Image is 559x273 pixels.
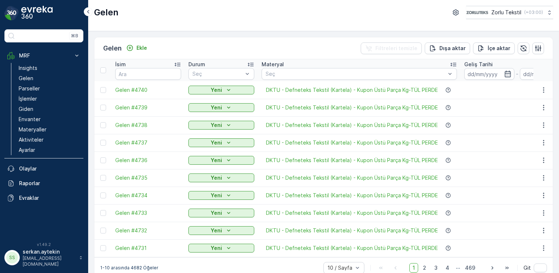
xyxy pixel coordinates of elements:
[115,244,181,252] span: Gelen #4731
[211,157,222,164] p: Yeni
[188,209,254,217] button: Yeni
[19,146,35,154] p: Ayarlar
[19,75,33,82] p: Gelen
[4,242,83,247] span: v 1.49.2
[466,8,488,16] img: 6-1-9-3_wQBzyll.png
[4,48,83,63] button: MRF
[266,192,438,199] span: DKTU - Defneteks Tekstil (Kartela) - Kupon Üstü Parça Kg-TÜL PERDE
[188,173,254,182] button: Yeni
[115,157,181,164] a: Gelen #4736
[192,70,243,78] p: Seç
[23,248,75,255] p: serkan.aytekin
[211,244,222,252] p: Yeni
[466,6,553,19] button: Zorlu Tekstil(+03:00)
[16,124,83,135] a: Materyaller
[266,209,438,217] a: DKTU - Defneteks Tekstil (Kartela) - Kupon Üstü Parça Kg-TÜL PERDE
[19,64,37,72] p: Insights
[188,191,254,200] button: Yeni
[136,44,147,52] p: Ekle
[375,45,417,52] p: Filtreleri temizle
[115,121,181,129] a: Gelen #4738
[462,263,479,273] span: 469
[100,192,106,198] div: Toggle Row Selected
[19,126,46,133] p: Materyaller
[16,135,83,145] a: Aktiviteler
[115,174,181,182] a: Gelen #4735
[211,121,222,129] p: Yeni
[16,114,83,124] a: Envanter
[100,87,106,93] div: Toggle Row Selected
[100,245,106,251] div: Toggle Row Selected
[524,264,531,272] span: Git
[266,70,446,78] p: Seç
[262,61,284,68] p: Materyal
[188,103,254,112] button: Yeni
[103,43,122,53] p: Gelen
[16,73,83,83] a: Gelen
[100,265,158,271] p: 1-10 arasında 4682 Öğeler
[266,157,438,164] a: DKTU - Defneteks Tekstil (Kartela) - Kupon Üstü Parça Kg-TÜL PERDE
[211,104,222,111] p: Yeni
[115,209,181,217] span: Gelen #4733
[464,61,493,68] p: Geliş Tarihi
[266,121,438,129] a: DKTU - Defneteks Tekstil (Kartela) - Kupon Üstü Parça Kg-TÜL PERDE
[266,139,438,146] span: DKTU - Defneteks Tekstil (Kartela) - Kupon Üstü Parça Kg-TÜL PERDE
[115,86,181,94] a: Gelen #4740
[188,121,254,130] button: Yeni
[266,174,438,182] span: DKTU - Defneteks Tekstil (Kartela) - Kupon Üstü Parça Kg-TÜL PERDE
[4,248,83,267] button: SSserkan.aytekin[EMAIL_ADDRESS][DOMAIN_NAME]
[488,45,510,52] p: İçe aktar
[115,227,181,234] a: Gelen #4732
[211,227,222,234] p: Yeni
[409,263,418,273] span: 1
[16,104,83,114] a: Giden
[431,263,441,273] span: 3
[115,61,126,68] p: İsim
[100,175,106,181] div: Toggle Row Selected
[211,174,222,182] p: Yeni
[266,86,438,94] a: DKTU - Defneteks Tekstil (Kartela) - Kupon Üstü Parça Kg-TÜL PERDE
[188,86,254,94] button: Yeni
[211,139,222,146] p: Yeni
[19,105,33,113] p: Giden
[115,104,181,111] span: Gelen #4739
[188,226,254,235] button: Yeni
[19,95,37,102] p: İşlemler
[188,61,205,68] p: Durum
[123,44,150,52] button: Ekle
[19,52,69,59] p: MRF
[16,145,83,155] a: Ayarlar
[491,9,521,16] p: Zorlu Tekstil
[100,122,106,128] div: Toggle Row Selected
[115,192,181,199] span: Gelen #4734
[100,210,106,216] div: Toggle Row Selected
[266,104,438,111] span: DKTU - Defneteks Tekstil (Kartela) - Kupon Üstü Parça Kg-TÜL PERDE
[100,105,106,111] div: Toggle Row Selected
[516,70,518,78] p: -
[211,209,222,217] p: Yeni
[6,252,18,263] div: SS
[266,227,438,234] a: DKTU - Defneteks Tekstil (Kartela) - Kupon Üstü Parça Kg-TÜL PERDE
[188,156,254,165] button: Yeni
[21,6,53,20] img: logo_dark-DEwI_e13.png
[115,139,181,146] a: Gelen #4737
[19,194,80,202] p: Evraklar
[16,83,83,94] a: Parseller
[473,42,515,54] button: İçe aktar
[94,7,119,18] p: Gelen
[19,165,80,172] p: Olaylar
[100,157,106,163] div: Toggle Row Selected
[4,161,83,176] a: Olaylar
[188,138,254,147] button: Yeni
[16,94,83,104] a: İşlemler
[361,42,422,54] button: Filtreleri temizle
[425,42,470,54] button: Dışa aktar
